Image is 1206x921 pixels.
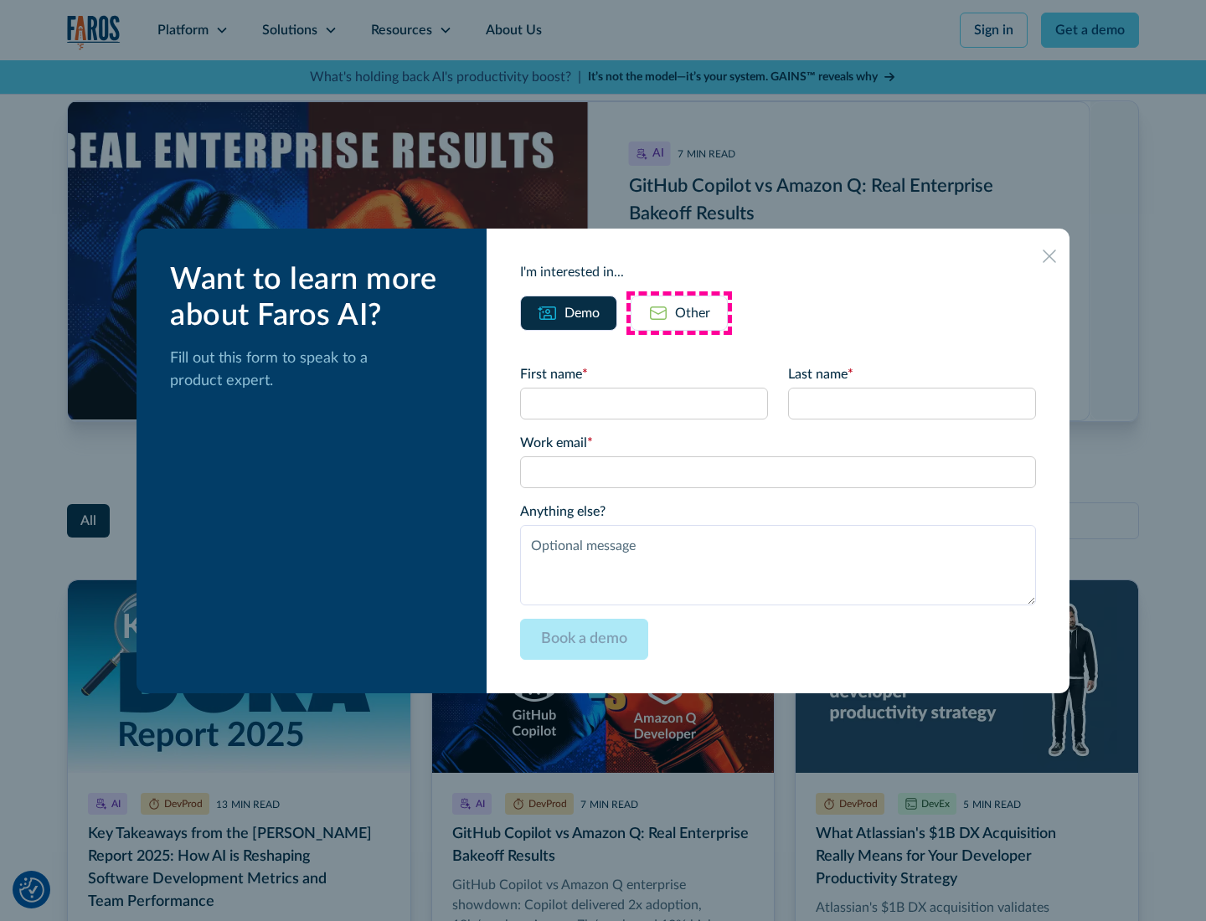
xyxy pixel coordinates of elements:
[675,303,710,323] div: Other
[520,619,648,660] input: Book a demo
[788,364,1036,384] label: Last name
[520,502,1036,522] label: Anything else?
[520,364,1036,660] form: Email Form
[520,433,1036,453] label: Work email
[170,262,460,334] div: Want to learn more about Faros AI?
[564,303,600,323] div: Demo
[520,364,768,384] label: First name
[170,347,460,393] p: Fill out this form to speak to a product expert.
[520,262,1036,282] div: I'm interested in...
